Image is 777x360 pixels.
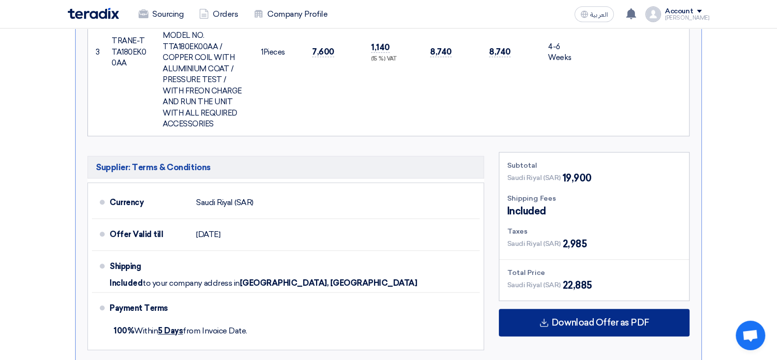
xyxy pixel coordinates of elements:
[114,326,134,335] strong: 100%
[110,278,143,288] span: Included
[110,191,188,214] div: Currency
[110,255,188,278] div: Shipping
[371,55,414,63] div: (15 %) VAT
[196,193,254,212] div: Saudi Riyal (SAR)
[590,11,608,18] span: العربية
[196,230,220,240] span: [DATE]
[665,7,693,16] div: Account
[507,226,681,237] div: Taxes
[371,42,390,53] span: 1,140
[645,6,661,22] img: profile_test.png
[507,280,561,290] span: Saudi Riyal (SAR)
[736,321,765,350] a: Open chat
[563,237,587,251] span: 2,985
[312,47,334,57] span: 7,600
[507,173,561,183] span: Saudi Riyal (SAR)
[143,278,240,288] span: to your company address in
[507,268,681,278] div: Total Price
[563,171,592,185] span: 19,900
[507,204,546,218] span: Included
[507,239,561,249] span: Saudi Riyal (SAR)
[158,326,183,335] u: 5 Days
[665,15,709,21] div: [PERSON_NAME]
[261,48,263,57] span: 1
[110,223,188,246] div: Offer Valid till
[507,193,681,204] div: Shipping Fees
[240,278,417,288] span: [GEOGRAPHIC_DATA], [GEOGRAPHIC_DATA]
[246,3,335,25] a: Company Profile
[551,318,649,327] span: Download Offer as PDF
[191,3,246,25] a: Orders
[131,3,191,25] a: Sourcing
[87,156,484,179] h5: Supplier: Terms & Conditions
[489,47,511,57] span: 8,740
[110,297,468,320] div: Payment Terms
[575,6,614,22] button: العربية
[68,8,119,19] img: Teradix logo
[563,278,592,293] span: 22,885
[507,160,681,171] div: Subtotal
[430,47,452,57] span: 8,740
[114,326,247,335] span: Within from Invoice Date.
